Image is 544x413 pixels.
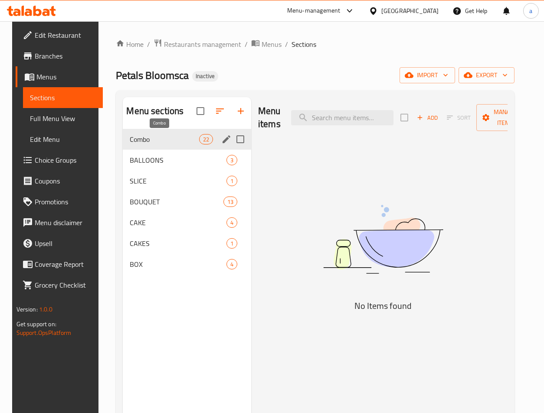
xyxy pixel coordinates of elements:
span: export [465,70,508,81]
span: 1.0.0 [39,304,52,315]
span: Select all sections [191,102,210,120]
span: Edit Restaurant [35,30,96,40]
li: / [285,39,288,49]
div: items [226,176,237,186]
div: BALLOONS3 [123,150,251,170]
span: Menu disclaimer [35,217,96,228]
span: a [529,6,532,16]
a: Menus [251,39,282,50]
span: Sections [292,39,316,49]
span: 4 [227,219,237,227]
span: 1 [227,239,237,248]
a: Choice Groups [16,150,103,170]
a: Menu disclaimer [16,212,103,233]
span: 4 [227,260,237,269]
span: 1 [227,177,237,185]
h2: Menu sections [126,105,184,118]
a: Support.OpsPlatform [16,327,72,338]
a: Edit Restaurant [16,25,103,46]
a: Sections [23,87,103,108]
span: Restaurants management [164,39,241,49]
div: items [226,259,237,269]
span: Manage items [483,107,528,128]
span: Get support on: [16,318,56,330]
a: Upsell [16,233,103,254]
span: 22 [200,135,213,144]
h5: No Items found [275,299,492,313]
a: Grocery Checklist [16,275,103,295]
a: Edit Menu [23,129,103,150]
li: / [147,39,150,49]
span: BALLOONS [130,155,226,165]
span: BOUQUET [130,197,223,207]
a: Restaurants management [154,39,241,50]
span: Edit Menu [30,134,96,144]
span: Promotions [35,197,96,207]
span: Branches [35,51,96,61]
div: items [226,238,237,249]
div: CAKES1 [123,233,251,254]
nav: Menu sections [123,125,251,278]
span: Menus [262,39,282,49]
div: [GEOGRAPHIC_DATA] [381,6,439,16]
span: 13 [224,198,237,206]
span: Combo [130,134,199,144]
div: BOX4 [123,254,251,275]
span: Coupons [35,176,96,186]
div: CAKE4 [123,212,251,233]
span: BOX [130,259,226,269]
div: SLICE1 [123,170,251,191]
span: import [406,70,448,81]
span: Full Menu View [30,113,96,124]
nav: breadcrumb [116,39,515,50]
button: import [400,67,455,83]
a: Coupons [16,170,103,191]
div: Combo22edit [123,129,251,150]
input: search [291,110,393,125]
span: Sections [30,92,96,103]
a: Coverage Report [16,254,103,275]
button: export [459,67,515,83]
button: Manage items [476,104,534,131]
span: Version: [16,304,38,315]
span: Grocery Checklist [35,280,96,290]
span: Inactive [192,72,218,80]
span: Petals Bloomsca [116,66,189,85]
span: Select section first [441,111,476,125]
a: Home [116,39,144,49]
div: items [226,217,237,228]
div: items [199,134,213,144]
span: Upsell [35,238,96,249]
a: Full Menu View [23,108,103,129]
span: SLICE [130,176,226,186]
button: edit [220,133,233,146]
span: CAKES [130,238,226,249]
span: Menus [36,72,96,82]
span: CAKE [130,217,226,228]
span: 3 [227,156,237,164]
button: Add section [230,101,251,121]
span: Add item [413,111,441,125]
div: Menu-management [287,6,341,16]
li: / [245,39,248,49]
div: Inactive [192,71,218,82]
div: BOUQUET13 [123,191,251,212]
a: Branches [16,46,103,66]
span: Sort sections [210,101,230,121]
img: dish.svg [275,182,492,297]
span: Choice Groups [35,155,96,165]
span: Coverage Report [35,259,96,269]
a: Menus [16,66,103,87]
span: Add [416,113,439,123]
h2: Menu items [258,105,281,131]
button: Add [413,111,441,125]
div: items [223,197,237,207]
a: Promotions [16,191,103,212]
